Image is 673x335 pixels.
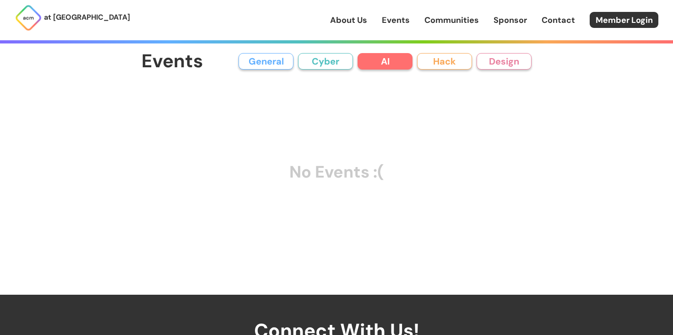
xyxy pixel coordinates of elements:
button: AI [358,53,412,70]
a: at [GEOGRAPHIC_DATA] [15,4,130,32]
a: Sponsor [494,14,527,26]
a: Communities [424,14,479,26]
p: at [GEOGRAPHIC_DATA] [44,11,130,23]
a: Member Login [590,12,658,28]
h1: Events [141,51,203,72]
a: Events [382,14,410,26]
button: Cyber [298,53,353,70]
button: Design [477,53,532,70]
button: General [239,53,293,70]
img: ACM Logo [15,4,42,32]
div: No Events :( [141,88,532,256]
a: About Us [330,14,367,26]
button: Hack [417,53,472,70]
a: Contact [542,14,575,26]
